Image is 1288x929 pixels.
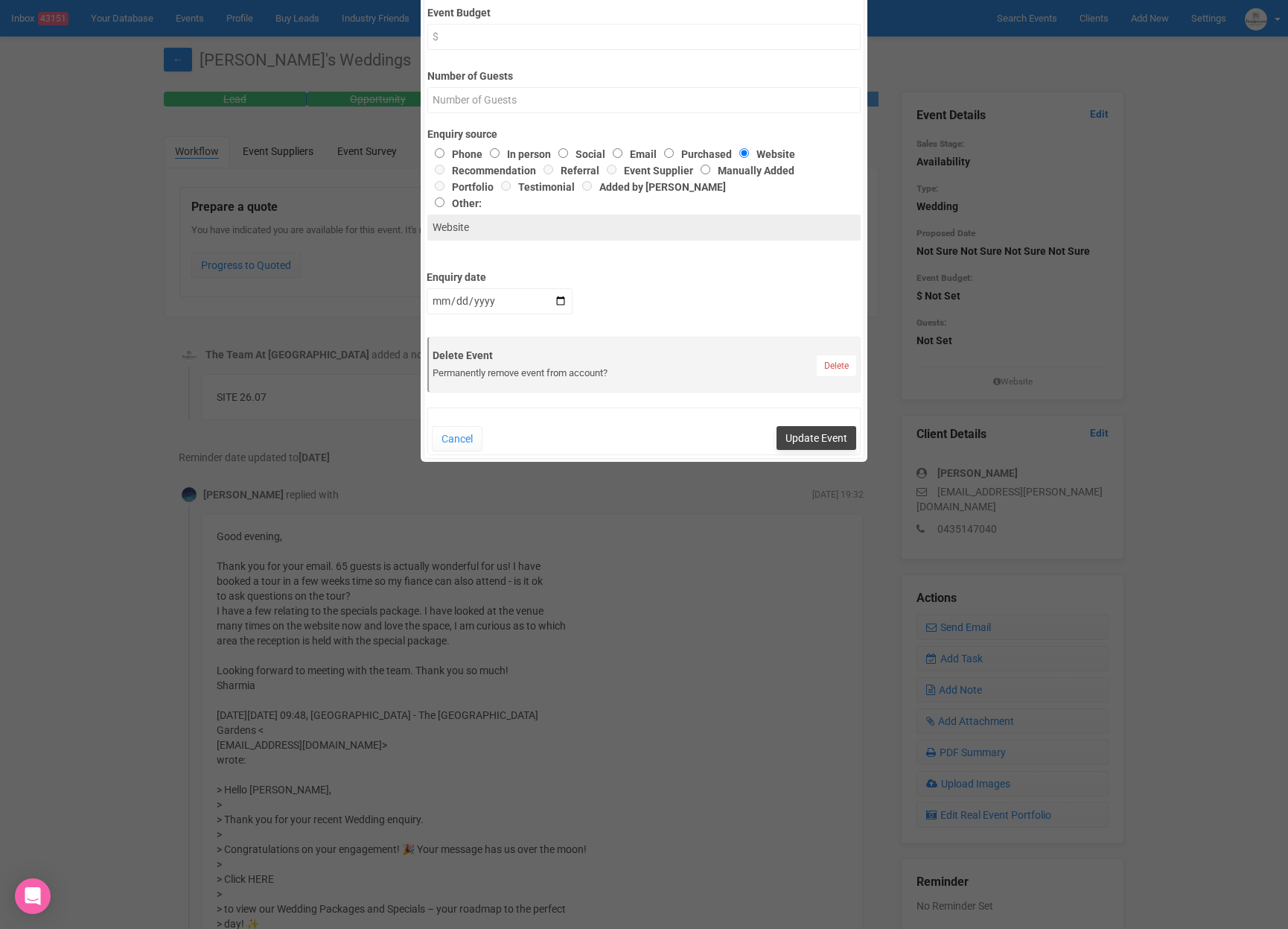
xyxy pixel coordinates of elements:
div: Open Intercom Messenger [15,878,51,914]
label: Added by [PERSON_NAME] [575,181,726,193]
button: Update Event [777,426,856,450]
label: Phone [427,148,482,160]
label: Social [551,148,605,160]
label: Website [732,148,795,160]
input: $ [427,24,860,50]
label: Manually Added [693,165,794,177]
div: Permanently remove event from account? [433,367,857,381]
button: Cancel [432,426,482,451]
label: Number of Guests [427,63,860,83]
label: Recommendation [427,165,536,177]
label: Event Supplier [599,165,693,177]
label: Delete Event [433,348,857,363]
label: Other: [427,194,838,211]
label: In person [482,148,551,160]
label: Enquiry date [427,264,573,285]
a: Delete [817,355,856,376]
input: Number of Guests [427,87,860,113]
label: Portfolio [427,181,494,193]
label: Purchased [657,148,732,160]
label: Enquiry source [427,127,860,142]
label: Referral [536,165,599,177]
label: Email [605,148,657,160]
label: Testimonial [494,181,575,193]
